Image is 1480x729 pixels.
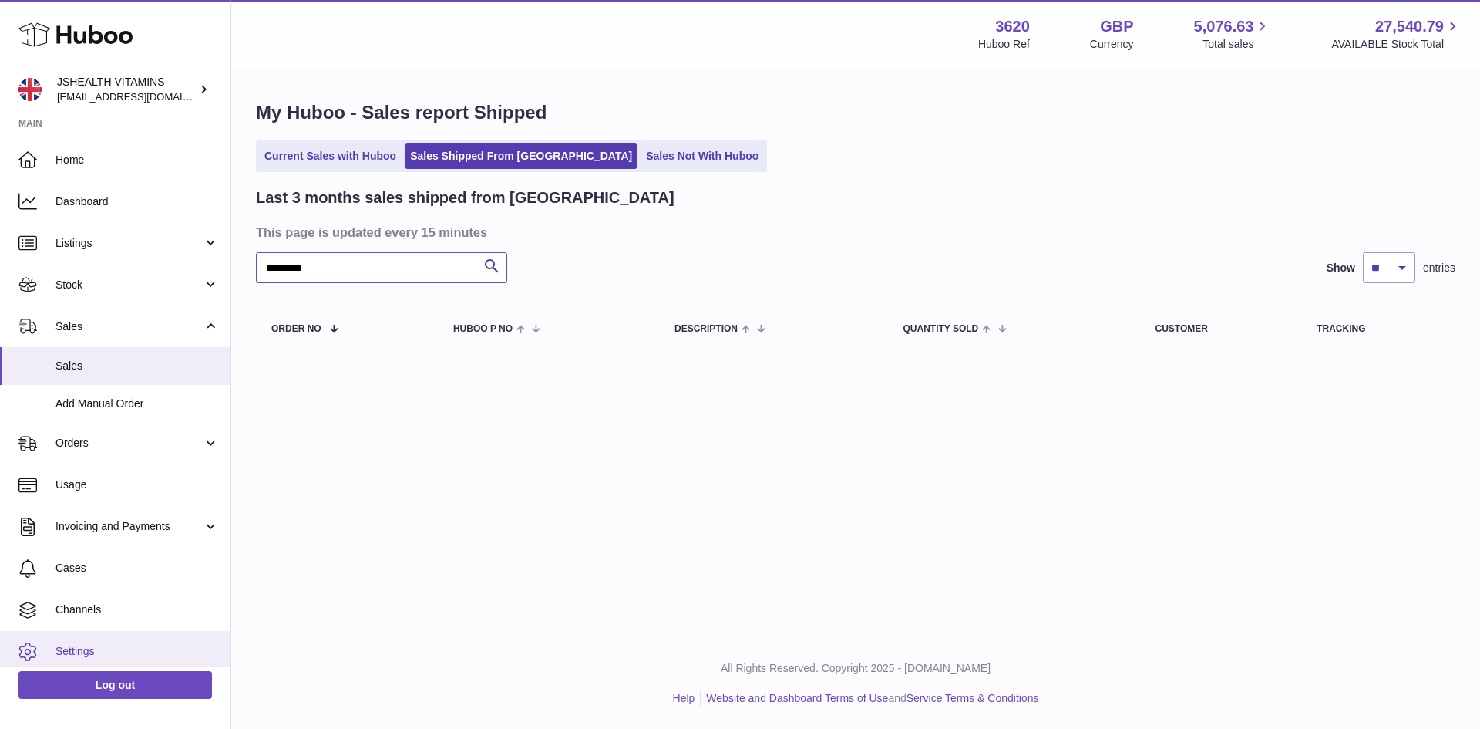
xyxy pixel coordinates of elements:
span: Stock [55,278,203,292]
span: Description [674,324,738,334]
span: AVAILABLE Stock Total [1331,37,1461,52]
span: Orders [55,436,203,451]
a: Log out [18,671,212,699]
span: 5,076.63 [1194,16,1254,37]
div: Tracking [1317,324,1440,334]
span: Dashboard [55,194,219,209]
span: 27,540.79 [1375,16,1444,37]
span: Listings [55,236,203,251]
span: entries [1423,261,1455,275]
div: JSHEALTH VITAMINS [57,75,196,104]
span: Cases [55,561,219,575]
span: [EMAIL_ADDRESS][DOMAIN_NAME] [57,90,227,103]
a: Website and Dashboard Terms of Use [706,692,888,704]
label: Show [1327,261,1355,275]
div: Currency [1090,37,1134,52]
a: 27,540.79 AVAILABLE Stock Total [1331,16,1461,52]
span: Huboo P no [453,324,513,334]
img: internalAdmin-3620@internal.huboo.com [18,78,42,101]
a: Help [673,692,695,704]
div: Customer [1155,324,1286,334]
p: All Rights Reserved. Copyright 2025 - [DOMAIN_NAME] [244,661,1468,676]
span: Usage [55,478,219,492]
li: and [701,691,1038,706]
a: Sales Shipped From [GEOGRAPHIC_DATA] [405,143,637,169]
span: Quantity Sold [903,324,978,334]
span: Settings [55,644,219,659]
span: Home [55,153,219,167]
strong: GBP [1100,16,1133,37]
span: Channels [55,602,219,617]
a: Service Terms & Conditions [906,692,1039,704]
a: 5,076.63 Total sales [1194,16,1272,52]
span: Total sales [1202,37,1271,52]
span: Sales [55,359,219,373]
a: Sales Not With Huboo [641,143,764,169]
span: Add Manual Order [55,397,219,411]
span: Sales [55,319,203,334]
h3: This page is updated every 15 minutes [256,224,1451,241]
a: Current Sales with Huboo [259,143,402,169]
span: Order No [271,324,321,334]
strong: 3620 [995,16,1030,37]
div: Huboo Ref [978,37,1030,52]
h1: My Huboo - Sales report Shipped [256,100,1455,125]
h2: Last 3 months sales shipped from [GEOGRAPHIC_DATA] [256,187,674,208]
span: Invoicing and Payments [55,519,203,534]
